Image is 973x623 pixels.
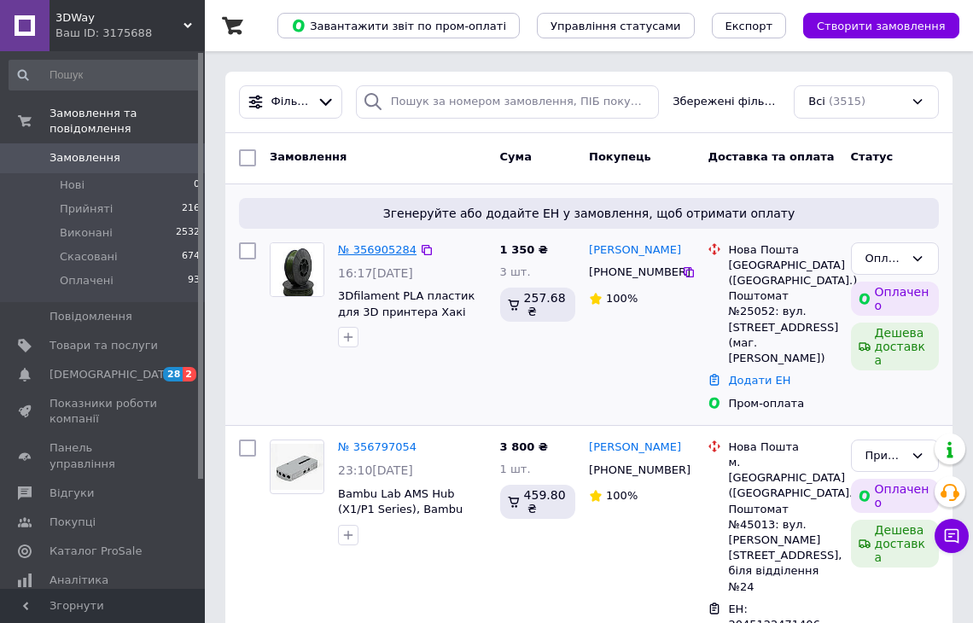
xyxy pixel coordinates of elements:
[865,250,904,268] div: Оплачено
[728,374,790,387] a: Додати ЕН
[60,178,84,193] span: Нові
[589,150,651,163] span: Покупець
[537,13,695,38] button: Управління статусами
[586,261,682,283] div: [PHONE_NUMBER]
[851,323,939,370] div: Дешева доставка
[270,440,324,494] a: Фото товару
[50,396,158,427] span: Показники роботи компанії
[500,463,531,475] span: 1 шт.
[182,201,200,217] span: 216
[708,150,834,163] span: Доставка та оплата
[60,225,113,241] span: Виконані
[338,243,417,256] a: № 356905284
[270,242,324,297] a: Фото товару
[728,455,836,595] div: м. [GEOGRAPHIC_DATA] ([GEOGRAPHIC_DATA].), Поштомат №45013: вул. [PERSON_NAME][STREET_ADDRESS], б...
[500,243,548,256] span: 1 350 ₴
[500,150,532,163] span: Cума
[500,265,531,278] span: 3 шт.
[270,150,347,163] span: Замовлення
[500,288,576,322] div: 257.68 ₴
[589,242,681,259] a: [PERSON_NAME]
[673,94,780,110] span: Збережені фільтри:
[865,447,904,465] div: Прийнято
[338,487,463,532] a: Bambu Lab AMS Hub (X1/P1 Series), Bambu Lab
[176,225,200,241] span: 2532
[728,440,836,455] div: Нова Пошта
[50,440,158,471] span: Панель управління
[188,273,200,288] span: 93
[183,367,196,381] span: 2
[55,10,184,26] span: 3DWay
[50,367,176,382] span: [DEMOGRAPHIC_DATA]
[60,273,114,288] span: Оплачені
[851,150,894,163] span: Статус
[829,95,865,108] span: (3515)
[803,13,959,38] button: Створити замовлення
[500,485,576,519] div: 459.80 ₴
[728,396,836,411] div: Пром-оплата
[60,201,113,217] span: Прийняті
[50,309,132,324] span: Повідомлення
[606,489,638,502] span: 100%
[851,479,939,513] div: Оплачено
[338,266,413,280] span: 16:17[DATE]
[935,519,969,553] button: Чат з покупцем
[50,338,158,353] span: Товари та послуги
[246,205,932,222] span: Згенеруйте або додайте ЕН у замовлення, щоб отримати оплату
[271,94,311,110] span: Фільтри
[786,19,959,32] a: Створити замовлення
[728,242,836,258] div: Нова Пошта
[50,544,142,559] span: Каталог ProSale
[808,94,825,110] span: Всі
[338,463,413,477] span: 23:10[DATE]
[338,440,417,453] a: № 356797054
[725,20,773,32] span: Експорт
[182,249,200,265] span: 674
[551,20,681,32] span: Управління статусами
[851,282,939,316] div: Оплачено
[55,26,205,41] div: Ваш ID: 3175688
[50,486,94,501] span: Відгуки
[500,440,548,453] span: 3 800 ₴
[589,440,681,456] a: [PERSON_NAME]
[194,178,200,193] span: 0
[291,18,506,33] span: Завантажити звіт по пром-оплаті
[9,60,201,90] input: Пошук
[851,520,939,568] div: Дешева доставка
[163,367,183,381] span: 28
[271,444,323,489] img: Фото товару
[712,13,787,38] button: Експорт
[728,258,836,366] div: [GEOGRAPHIC_DATA] ([GEOGRAPHIC_DATA].), Поштомат №25052: вул. [STREET_ADDRESS] (маг. [PERSON_NAME])
[277,13,520,38] button: Завантажити звіт по пром-оплаті
[50,106,205,137] span: Замовлення та повідомлення
[50,573,108,588] span: Аналітика
[50,515,96,530] span: Покупці
[60,249,118,265] span: Скасовані
[271,243,323,296] img: Фото товару
[356,85,660,119] input: Пошук за номером замовлення, ПІБ покупця, номером телефону, Email, номером накладної
[586,459,682,481] div: [PHONE_NUMBER]
[606,292,638,305] span: 100%
[338,289,475,334] a: 3Dfilament PLA пластик для 3D принтера Хакі 1.75 мм (0,75 кг)
[817,20,946,32] span: Створити замовлення
[50,150,120,166] span: Замовлення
